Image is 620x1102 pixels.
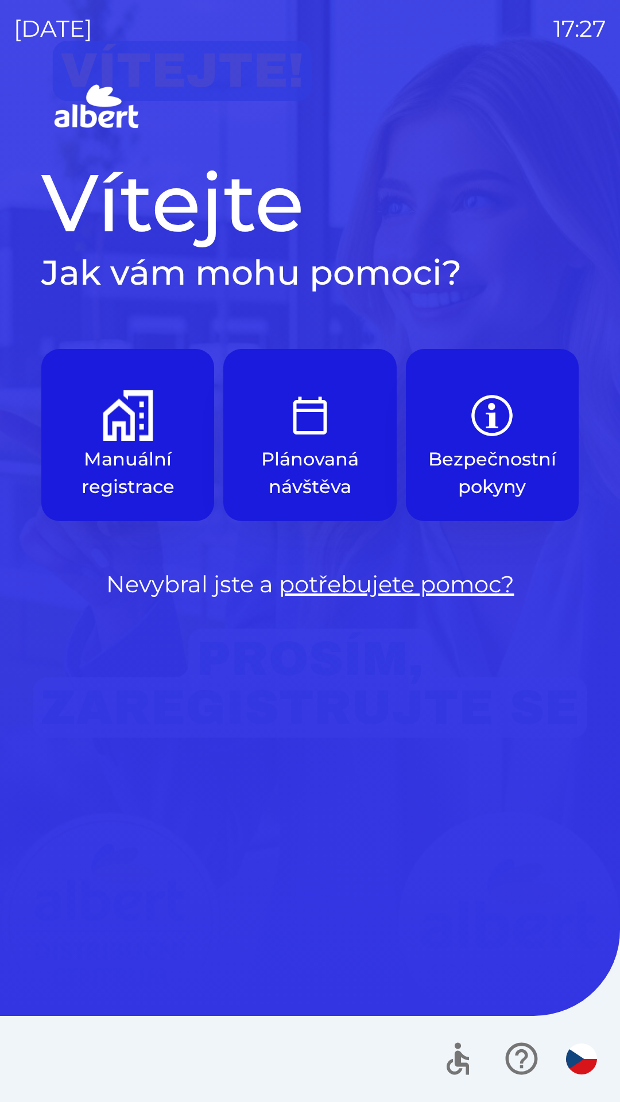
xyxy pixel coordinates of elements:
[69,445,187,500] p: Manuální registrace
[285,390,335,441] img: e9efe3d3-6003-445a-8475-3fd9a2e5368f.png
[41,567,579,602] p: Nevybral jste a
[223,349,396,521] button: Plánovaná návštěva
[41,80,579,135] img: Logo
[251,445,369,500] p: Plánovaná návštěva
[406,349,579,521] button: Bezpečnostní pokyny
[103,390,153,441] img: d73f94ca-8ab6-4a86-aa04-b3561b69ae4e.png
[566,1043,597,1074] img: cs flag
[553,11,606,46] p: 17:27
[41,349,214,521] button: Manuální registrace
[41,251,579,294] h2: Jak vám mohu pomoci?
[467,390,517,441] img: b85e123a-dd5f-4e82-bd26-90b222bbbbcf.png
[41,154,579,251] h1: Vítejte
[279,570,514,598] a: potřebujete pomoc?
[428,445,556,500] p: Bezpečnostní pokyny
[14,11,92,46] p: [DATE]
